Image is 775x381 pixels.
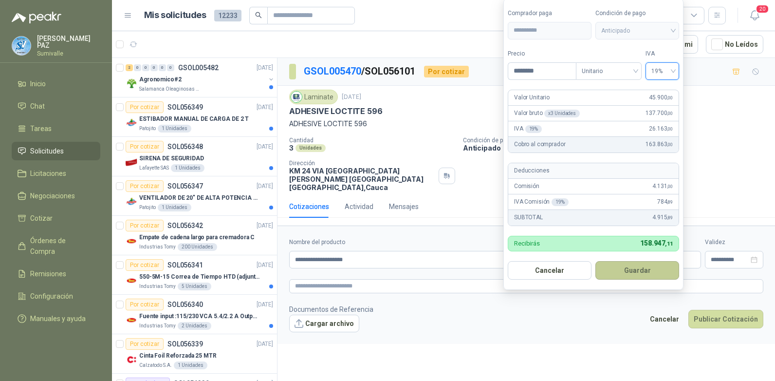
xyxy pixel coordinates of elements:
[126,275,137,286] img: Company Logo
[112,176,277,216] a: Por cotizarSOL056347[DATE] Company LogoVENTILADOR DE 20" DE ALTA POTENCIA PARA ANCLAR A LA PAREDP...
[126,338,164,350] div: Por cotizar
[289,137,455,144] p: Cantidad
[139,312,260,321] p: Fuente input :115/230 VCA 5.4/2.2 A Output: 24 VDC 10 A 47-63 Hz
[139,283,176,290] p: Industrias Tomy
[214,10,241,21] span: 12233
[167,341,203,347] p: SOL056339
[30,235,91,257] span: Órdenes de Compra
[158,125,191,133] div: 1 Unidades
[139,272,260,282] p: 550-5M-15 Correa de Tiempo HTD (adjuntar ficha y /o imagenes)
[126,141,164,152] div: Por cotizar
[667,126,673,132] span: ,00
[508,9,591,18] label: Comprador paga
[12,142,100,160] a: Solicitudes
[37,51,100,57] p: Sumivalle
[651,64,673,78] span: 19%
[12,187,100,205] a: Negociaciones
[649,93,673,102] span: 45.900
[257,261,273,270] p: [DATE]
[139,362,172,369] p: Calzatodo S.A.
[174,362,207,369] div: 1 Unidades
[289,118,763,129] p: ADHESIVE LOCTITE 596
[667,184,673,189] span: ,00
[514,166,549,175] p: Deducciones
[30,313,86,324] span: Manuales y ayuda
[30,101,45,112] span: Chat
[257,103,273,112] p: [DATE]
[30,168,66,179] span: Licitaciones
[601,23,673,38] span: Anticipado
[12,75,100,93] a: Inicio
[167,104,203,111] p: SOL056349
[514,213,543,222] p: SUBTOTAL
[652,213,673,222] span: 4.915
[463,144,771,152] p: Anticipado
[525,125,542,133] div: 19 %
[514,109,580,118] p: Valor bruto
[167,183,203,190] p: SOL056347
[30,291,73,302] span: Configuración
[667,215,673,220] span: ,89
[139,204,156,211] p: Patojito
[30,268,66,279] span: Remisiones
[304,64,416,79] p: / SOL056101
[595,261,679,280] button: Guardar
[126,196,137,208] img: Company Logo
[126,235,137,247] img: Company Logo
[257,63,273,73] p: [DATE]
[126,259,164,271] div: Por cotizar
[514,182,539,191] p: Comisión
[134,64,141,71] div: 0
[139,75,182,84] p: Agronomico#2
[646,140,673,149] span: 163.863
[289,201,329,212] div: Cotizaciones
[30,123,52,134] span: Tareas
[126,156,137,168] img: Company Logo
[289,106,382,116] p: ADHESIVE LOCTITE 596
[552,198,569,206] div: 19 %
[12,97,100,115] a: Chat
[178,322,211,330] div: 2 Unidades
[595,9,679,18] label: Condición de pago
[171,164,204,172] div: 1 Unidades
[257,340,273,349] p: [DATE]
[30,146,64,156] span: Solicitudes
[112,334,277,374] a: Por cotizarSOL056339[DATE] Company LogoCinta Foil Reforzada 25 MTRCalzatodo S.A.1 Unidades
[508,261,591,280] button: Cancelar
[144,8,206,22] h1: Mis solicitudes
[12,309,100,328] a: Manuales y ayuda
[139,154,204,163] p: SIRENA DE SEGURIDAD
[126,314,137,326] img: Company Logo
[257,221,273,230] p: [DATE]
[665,241,673,247] span: ,11
[289,160,435,167] p: Dirección
[126,77,137,89] img: Company Logo
[646,109,673,118] span: 137.700
[514,124,542,133] p: IVA
[12,265,100,283] a: Remisiones
[178,283,211,290] div: 5 Unidades
[289,144,294,152] p: 3
[514,140,565,149] p: Cobro al comprador
[126,299,164,310] div: Por cotizar
[139,351,217,361] p: Cinta Foil Reforzada 25 MTR
[12,287,100,305] a: Configuración
[12,37,31,55] img: Company Logo
[178,243,217,251] div: 200 Unidades
[112,137,277,176] a: Por cotizarSOL056348[DATE] Company LogoSIRENA DE SEGURIDADLafayette SAS1 Unidades
[139,233,255,242] p: Empate de cadena largo para cremadora C
[342,93,361,102] p: [DATE]
[514,93,550,102] p: Valor Unitario
[139,193,260,203] p: VENTILADOR DE 20" DE ALTA POTENCIA PARA ANCLAR A LA PARED
[30,78,46,89] span: Inicio
[688,310,763,328] button: Publicar Cotización
[139,322,176,330] p: Industrias Tomy
[645,310,684,328] button: Cancelar
[304,65,361,77] a: GSOL005470
[257,182,273,191] p: [DATE]
[12,12,61,23] img: Logo peakr
[126,117,137,129] img: Company Logo
[289,90,338,104] div: Laminate
[167,222,203,229] p: SOL056342
[667,142,673,147] span: ,00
